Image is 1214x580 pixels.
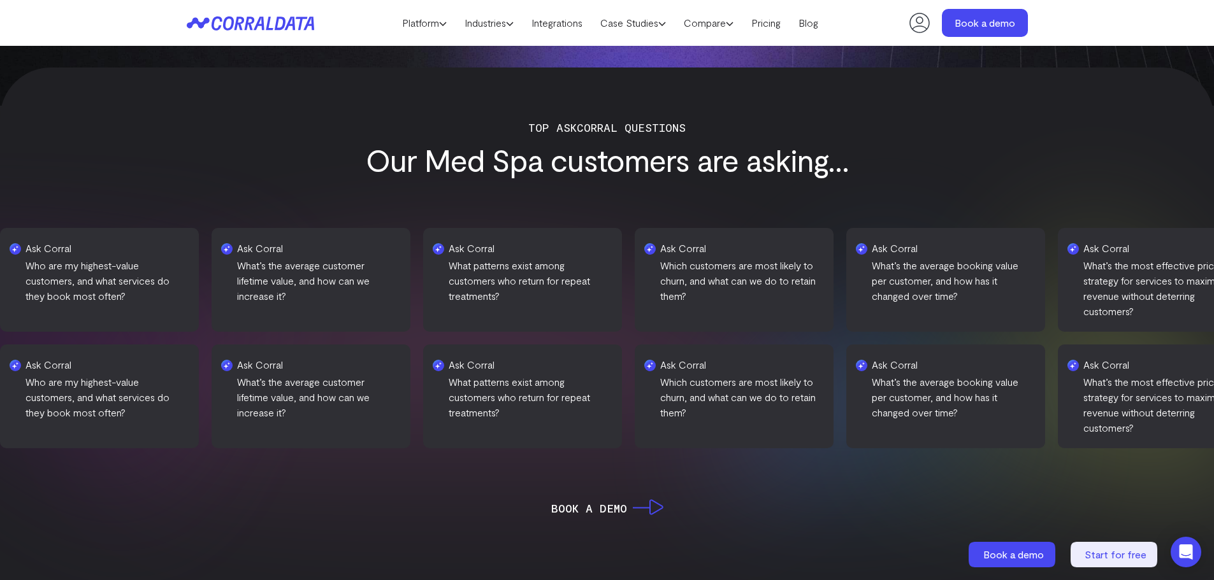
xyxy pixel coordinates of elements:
a: Platform [393,13,456,32]
p: What patterns exist among customers who return for repeat treatments? [481,374,641,420]
a: Book a demo [942,9,1028,37]
h4: Ask Corral [57,357,218,372]
a: Integrations [523,13,591,32]
h4: Ask Corral [218,241,379,256]
a: Pricing [742,13,790,32]
h3: Our Med Spa customers are asking... [193,143,1022,177]
a: Compare [675,13,742,32]
a: Blog [790,13,827,32]
a: Start for free [1071,542,1160,567]
iframe: profile [5,18,199,117]
span: Start for free [1085,548,1146,560]
div: Open Intercom Messenger [1171,537,1201,567]
h4: Ask Corral [904,357,1064,372]
a: Book a demo [969,542,1058,567]
h4: Ask Corral [853,241,1013,256]
p: What patterns exist among customers who return for repeat treatments? [430,258,590,304]
h4: Ask Corral [692,357,853,372]
h4: Ask Corral [641,241,802,256]
p: Who are my highest-value customers, and what services do they book most often? [57,374,218,420]
h4: Ask Corral [6,241,167,256]
p: What’s the average booking value per customer, and how has it changed over time? [904,374,1064,420]
p: What’s the average customer lifetime value, and how can we increase it? [218,258,379,304]
h4: Ask Corral [430,241,590,256]
p: Which customers are most likely to churn, and what can we do to retain them? [692,374,853,420]
a: Book a Demo [551,499,663,517]
a: Industries [456,13,523,32]
p: Who are my highest-value customers, and what services do they book most often? [6,258,167,304]
h4: Ask Corral [269,357,430,372]
p: Which customers are most likely to churn, and what can we do to retain them? [641,258,802,304]
p: What’s the average customer lifetime value, and how can we increase it? [269,374,430,420]
h4: Ask Corral [481,357,641,372]
span: Book a demo [983,548,1044,560]
a: Case Studies [591,13,675,32]
p: What’s the average booking value per customer, and how has it changed over time? [853,258,1013,304]
p: Top ASKCorral Questions [193,118,1022,136]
